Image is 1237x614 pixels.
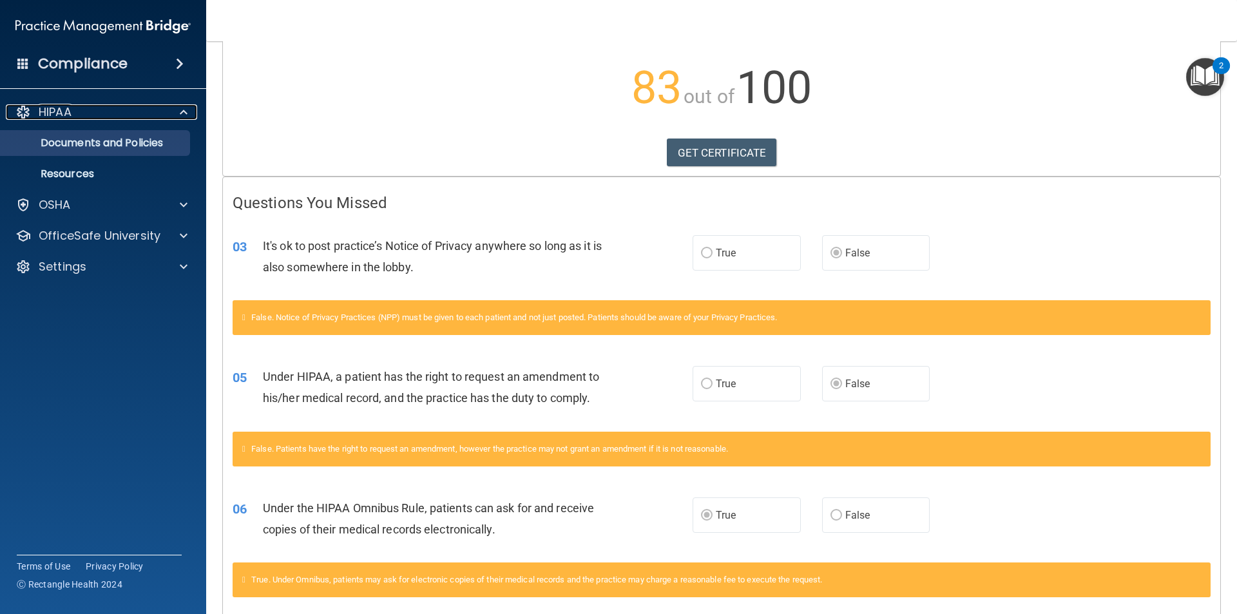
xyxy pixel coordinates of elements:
input: True [701,511,713,521]
span: False [845,247,870,259]
h4: Compliance [38,55,128,73]
img: PMB logo [15,14,191,39]
input: False [830,511,842,521]
a: Privacy Policy [86,560,144,573]
h4: Questions You Missed [233,195,1211,211]
span: 05 [233,370,247,385]
a: OSHA [15,197,187,213]
span: 83 [631,61,682,114]
span: 03 [233,239,247,254]
span: Under the HIPAA Omnibus Rule, patients can ask for and receive copies of their medical records el... [263,501,594,536]
p: OSHA [39,197,71,213]
input: True [701,379,713,389]
span: 06 [233,501,247,517]
div: 2 [1219,66,1223,82]
a: OfficeSafe University [15,228,187,244]
p: Documents and Policies [8,137,184,149]
span: 100 [736,61,812,114]
span: False. Notice of Privacy Practices (NPP) must be given to each patient and not just posted. Patie... [251,312,777,322]
span: Ⓒ Rectangle Health 2024 [17,578,122,591]
button: Open Resource Center, 2 new notifications [1186,58,1224,96]
input: False [830,379,842,389]
span: True [716,247,736,259]
span: True [716,378,736,390]
span: out of [684,85,734,108]
p: HIPAA [39,104,72,120]
a: Terms of Use [17,560,70,573]
a: Settings [15,259,187,274]
span: False. Patients have the right to request an amendment, however the practice may not grant an ame... [251,444,728,454]
a: HIPAA [15,104,187,120]
span: True. Under Omnibus, patients may ask for electronic copies of their medical records and the prac... [251,575,822,584]
input: False [830,249,842,258]
p: Resources [8,168,184,180]
a: GET CERTIFICATE [667,139,777,167]
span: True [716,509,736,521]
span: False [845,509,870,521]
span: False [845,378,870,390]
span: Under HIPAA, a patient has the right to request an amendment to his/her medical record, and the p... [263,370,599,405]
p: Settings [39,259,86,274]
p: OfficeSafe University [39,228,160,244]
span: It's ok to post practice’s Notice of Privacy anywhere so long as it is also somewhere in the lobby. [263,239,602,274]
input: True [701,249,713,258]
